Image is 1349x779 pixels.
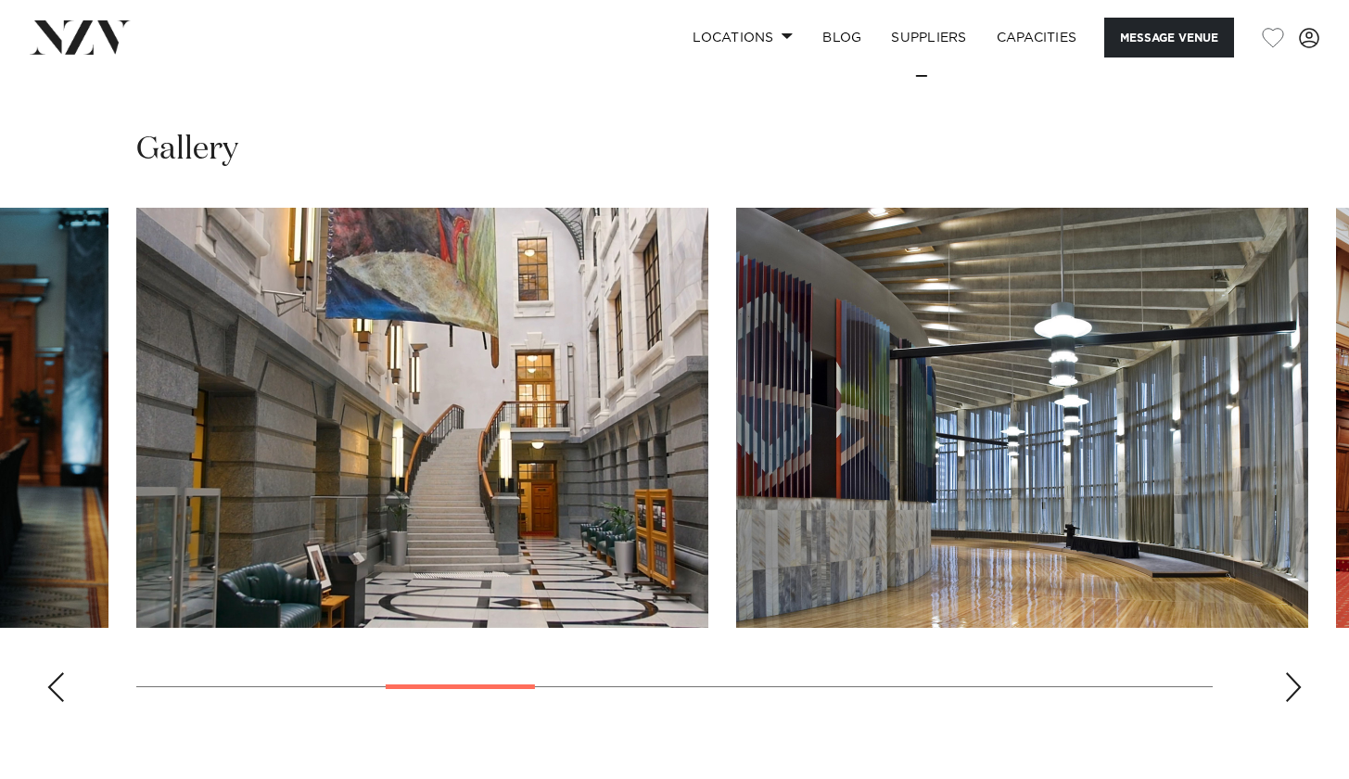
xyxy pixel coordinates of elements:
[808,18,876,57] a: BLOG
[876,18,981,57] a: SUPPLIERS
[136,129,238,171] h2: Gallery
[736,208,1308,628] swiper-slide: 5 / 13
[136,208,708,628] swiper-slide: 4 / 13
[678,18,808,57] a: Locations
[30,20,131,54] img: nzv-logo.png
[982,18,1092,57] a: Capacities
[1104,18,1234,57] button: Message Venue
